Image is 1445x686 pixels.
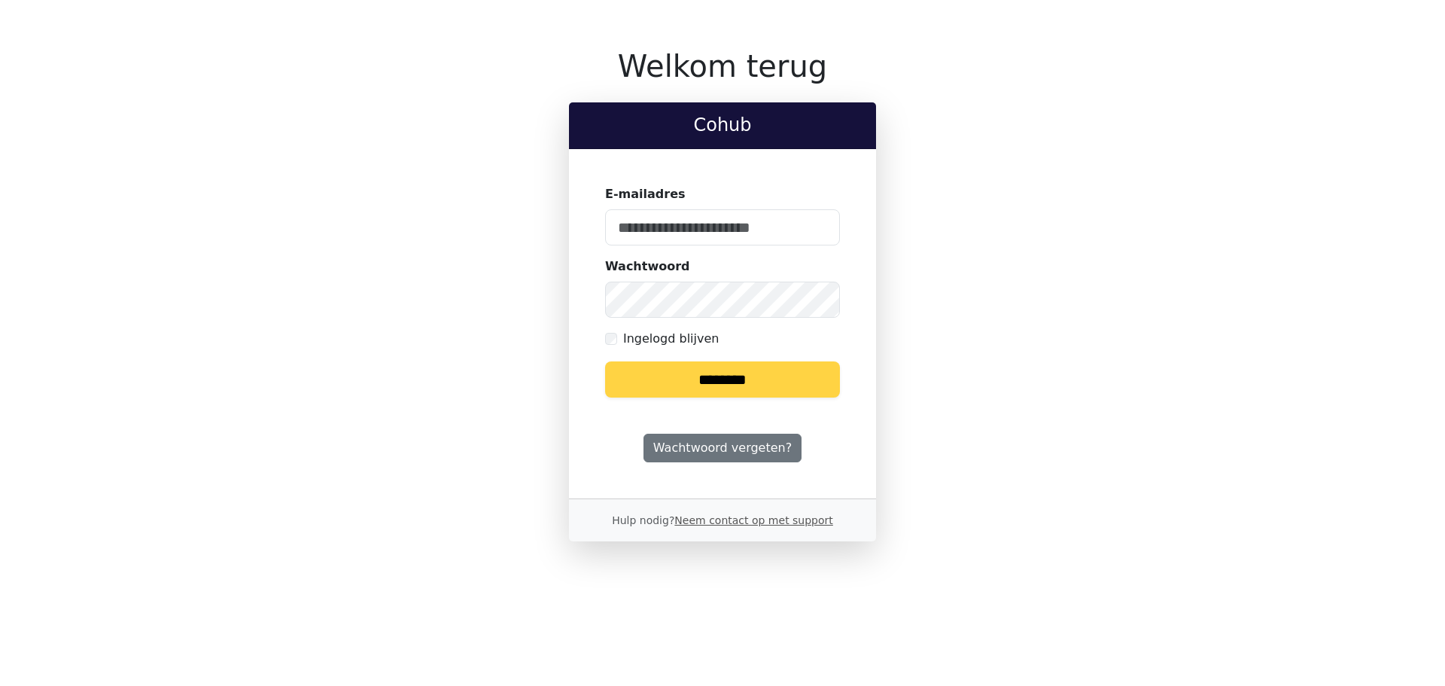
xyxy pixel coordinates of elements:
small: Hulp nodig? [612,514,833,526]
a: Neem contact op met support [674,514,832,526]
label: Wachtwoord [605,258,690,276]
a: Wachtwoord vergeten? [643,434,802,462]
h2: Cohub [581,114,864,136]
label: E-mailadres [605,185,686,203]
h1: Welkom terug [569,48,876,84]
label: Ingelogd blijven [623,330,719,348]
